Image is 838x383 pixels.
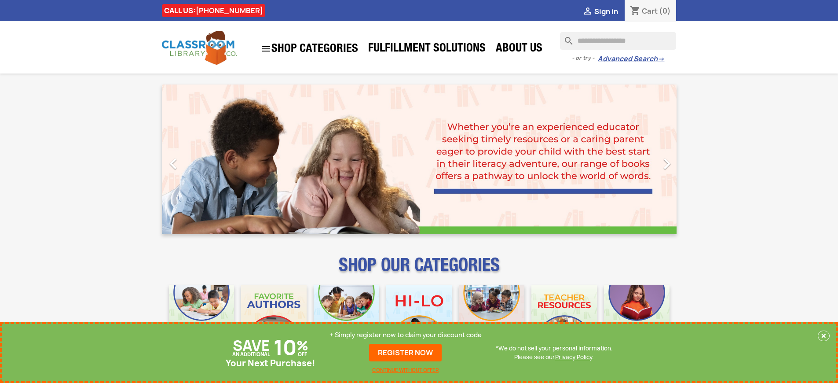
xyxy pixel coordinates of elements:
img: CLC_Bulk_Mobile.jpg [169,285,234,351]
i:  [261,44,271,54]
a:  Sign in [582,7,618,16]
a: Previous [162,85,239,234]
a: Next [599,85,677,234]
span: (0) [659,6,671,16]
span: Sign in [594,7,618,16]
input: Search [560,32,676,50]
i: shopping_cart [630,6,640,17]
ul: Carousel container [162,85,677,234]
img: CLC_Dyslexia_Mobile.jpg [604,285,670,351]
span: → [658,55,664,63]
i: search [560,32,571,43]
span: Cart [642,6,658,16]
img: CLC_Favorite_Authors_Mobile.jpg [241,285,307,351]
a: [PHONE_NUMBER] [196,6,263,15]
div: CALL US: [162,4,265,17]
img: CLC_Fiction_Nonfiction_Mobile.jpg [459,285,524,351]
a: Advanced Search→ [598,55,664,63]
img: CLC_HiLo_Mobile.jpg [386,285,452,351]
i:  [656,153,678,175]
a: Fulfillment Solutions [364,41,490,58]
a: SHOP CATEGORIES [256,39,362,59]
img: CLC_Teacher_Resources_Mobile.jpg [531,285,597,351]
img: Classroom Library Company [162,31,237,65]
i:  [162,153,184,175]
span: - or try - [572,54,598,63]
img: CLC_Phonics_And_Decodables_Mobile.jpg [314,285,379,351]
a: About Us [491,41,547,58]
p: SHOP OUR CATEGORIES [162,262,677,278]
i:  [582,7,593,17]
